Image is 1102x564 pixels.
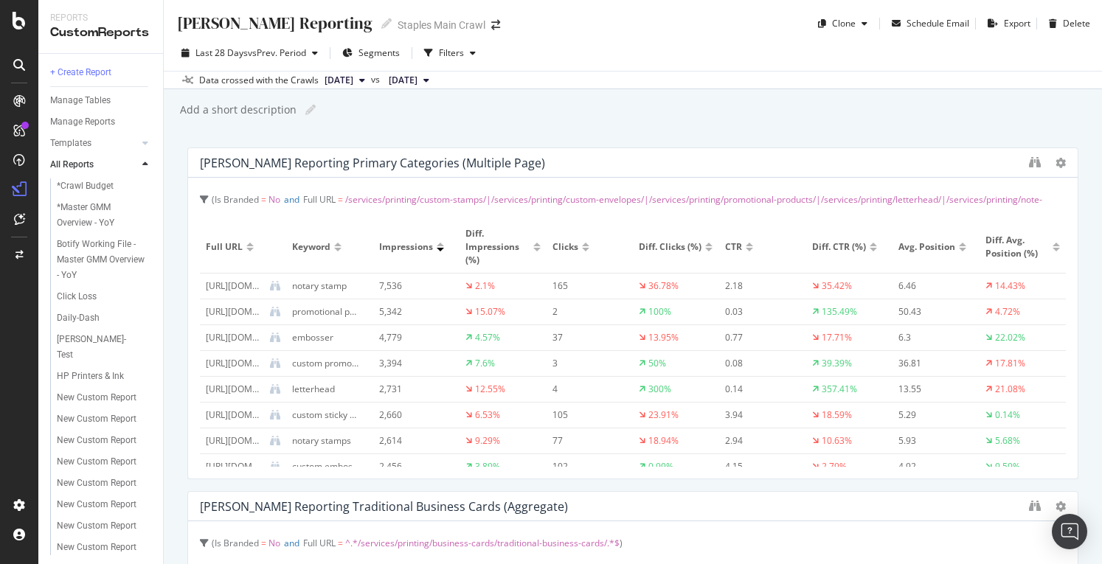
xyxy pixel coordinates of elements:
[898,305,966,318] div: 50.43
[648,460,673,473] div: 0.99%
[284,537,299,549] span: and
[886,12,969,35] button: Schedule Email
[439,46,464,59] div: Filters
[50,93,153,108] a: Manage Tables
[57,237,146,283] div: Botify Working File - Master GMM Overview - YoY
[383,72,435,89] button: [DATE]
[206,331,264,344] div: https://www.staples.com/services/printing/custom-stamps/embossers/
[552,357,620,370] div: 3
[206,240,243,254] span: Full URL
[57,540,153,555] a: New Custom Report
[50,157,138,173] a: All Reports
[822,383,857,396] div: 357.41%
[812,12,873,35] button: Clone
[57,369,124,384] div: HP Printers & Ink
[907,17,969,29] div: Schedule Email
[418,41,482,65] button: Filters
[725,460,792,473] div: 4.15
[1043,12,1090,35] button: Delete
[552,279,620,293] div: 165
[200,156,545,170] div: [PERSON_NAME] Reporting Primary Categories (multiple page)
[305,105,316,115] i: Edit report name
[648,331,679,344] div: 13.95%
[475,305,505,318] div: 15.07%
[379,305,446,318] div: 5,342
[648,305,671,318] div: 100%
[206,305,264,318] div: https://www.staples.com/services/printing/promotional-products/
[206,434,264,448] div: https://www.staples.com/services/printing/custom-stamps/notary-stamps/
[725,305,792,318] div: 0.03
[268,193,280,206] span: No
[822,331,852,344] div: 17.71%
[179,102,297,117] div: Add a short description
[57,178,153,194] a: *Crawl Budget
[57,200,153,231] a: *Master GMM Overview - YoY
[379,331,446,344] div: 4,779
[200,499,568,514] div: [PERSON_NAME] Reporting Traditional Business Cards (aggregate)
[57,178,114,194] div: *Crawl Budget
[552,460,620,473] div: 102
[176,12,372,35] div: [PERSON_NAME] Reporting
[57,310,153,326] a: Daily-Dash
[292,331,359,344] div: embosser
[995,331,1025,344] div: 22.02%
[325,74,353,87] span: 2025 Sep. 12th
[822,408,852,422] div: 18.59%
[50,157,94,173] div: All Reports
[475,434,500,448] div: 9.29%
[1004,17,1030,29] div: Export
[57,289,153,304] a: Click Loss
[552,434,620,448] div: 77
[995,408,1020,422] div: 0.14%
[475,383,505,396] div: 12.55%
[268,537,280,549] span: No
[725,434,792,448] div: 2.94
[648,408,679,422] div: 23.91%
[199,74,319,87] div: Data crossed with the Crawls
[338,537,343,549] span: =
[1029,500,1041,512] div: binoculars
[475,357,495,370] div: 7.6%
[57,497,136,512] div: New Custom Report
[995,305,1020,318] div: 4.72%
[50,12,151,24] div: Reports
[995,357,1025,370] div: 17.81%
[345,537,620,549] span: ^.*/services/printing/business-cards/traditional-business-cards/.*$
[57,411,136,427] div: New Custom Report
[57,540,136,555] div: New Custom Report
[57,454,153,470] a: New Custom Report
[982,12,1030,35] button: Export
[261,537,266,549] span: =
[206,357,264,370] div: https://www.staples.com/services/printing/promotional-products/
[206,383,264,396] div: https://www.staples.com/services/printing/letterhead/
[57,454,136,470] div: New Custom Report
[898,383,966,396] div: 13.55
[200,193,1042,226] span: /services/printing/custom-stamps/|/services/printing/custom-envelopes/|/services/printing/promoti...
[898,434,966,448] div: 5.93
[648,357,666,370] div: 50%
[475,460,500,473] div: 3.89%
[985,234,1049,260] span: Diff. Avg. Position (%)
[552,383,620,396] div: 4
[898,460,966,473] div: 4.92
[995,460,1020,473] div: 9.59%
[379,357,446,370] div: 3,394
[358,46,400,59] span: Segments
[338,193,343,206] span: =
[552,240,578,254] span: Clicks
[648,383,671,396] div: 300%
[725,331,792,344] div: 0.77
[725,383,792,396] div: 0.14
[248,46,306,59] span: vs Prev. Period
[50,65,153,80] a: + Create Report
[57,518,153,534] a: New Custom Report
[381,18,392,29] i: Edit report name
[1029,156,1041,168] div: binoculars
[195,46,248,59] span: Last 28 Days
[57,433,136,448] div: New Custom Report
[898,279,966,293] div: 6.46
[379,383,446,396] div: 2,731
[822,434,852,448] div: 10.63%
[639,240,701,254] span: Diff. Clicks (%)
[292,240,330,254] span: Keyword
